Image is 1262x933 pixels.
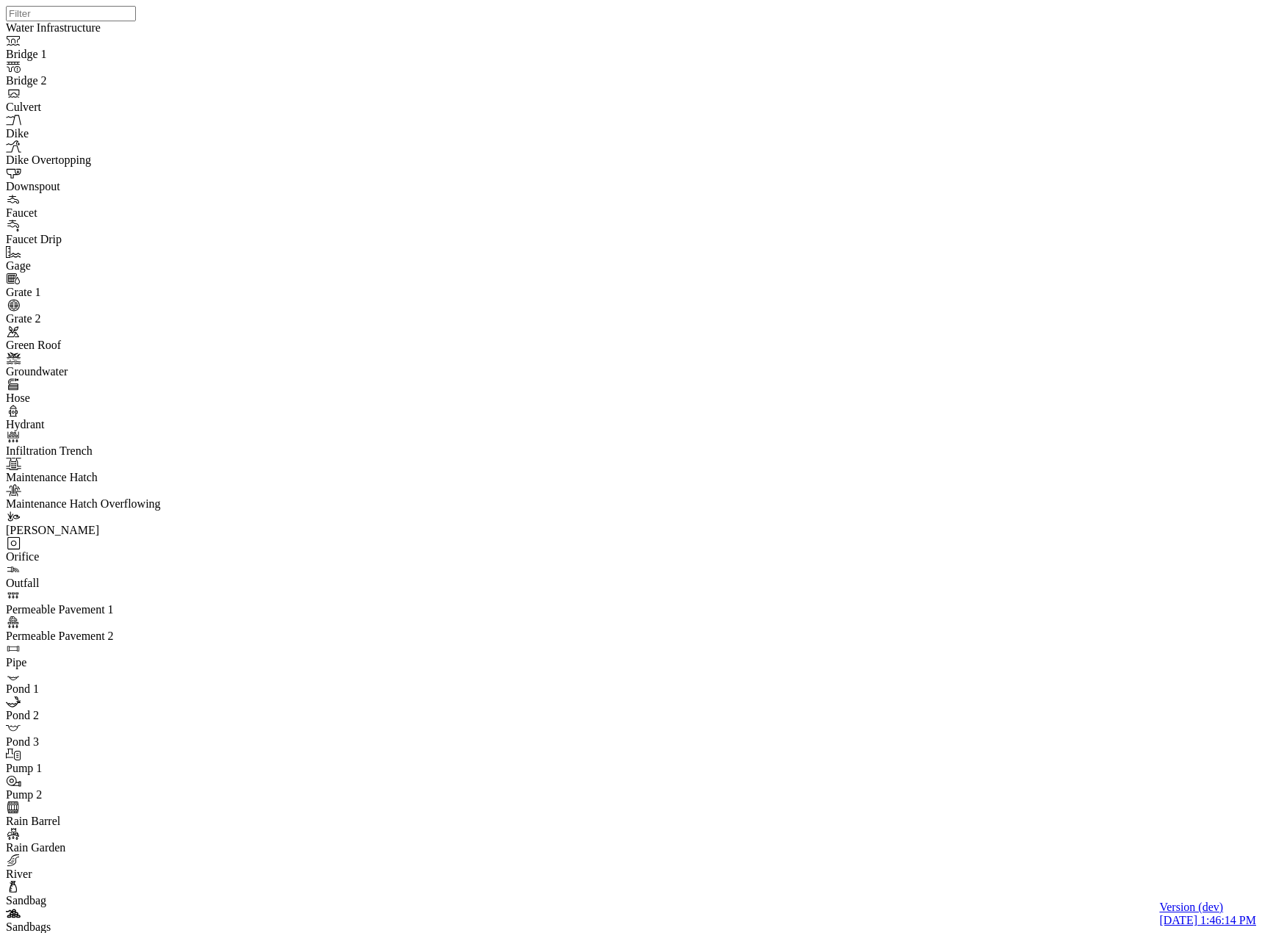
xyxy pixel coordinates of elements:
div: Culvert [6,101,206,114]
div: Rain Barrel [6,815,206,828]
div: Faucet [6,206,206,220]
div: Hydrant [6,418,206,431]
div: Pipe [6,656,206,669]
div: Dike Overtopping [6,154,206,167]
div: Orifice [6,550,206,563]
div: Pond 1 [6,682,206,696]
input: Filter [6,6,136,21]
div: Pond 2 [6,709,206,722]
div: River [6,868,206,881]
div: Outfall [6,577,206,590]
div: Permeable Pavement 1 [6,603,206,616]
div: Groundwater [6,365,206,378]
div: Pump 2 [6,788,206,801]
div: Maintenance Hatch Overflowing [6,497,206,511]
div: Faucet Drip [6,233,206,246]
div: Bridge 2 [6,74,206,87]
div: Maintenance Hatch [6,471,206,484]
div: Sandbag [6,894,206,907]
div: Pump 1 [6,762,206,775]
div: Rain Garden [6,841,206,854]
div: Hose [6,392,206,405]
div: Water Infrastructure [6,21,206,35]
div: Grate 2 [6,312,206,325]
div: [PERSON_NAME] [6,524,206,537]
div: Grate 1 [6,286,206,299]
span: [DATE] 1:46:14 PM [1159,914,1256,926]
div: Infiltration Trench [6,444,206,458]
a: Version (dev) [DATE] 1:46:14 PM [1159,901,1256,927]
div: Dike [6,127,206,140]
div: Pond 3 [6,735,206,749]
div: Bridge 1 [6,48,206,61]
div: Downspout [6,180,206,193]
div: Green Roof [6,339,206,352]
div: Gage [6,259,206,273]
div: Permeable Pavement 2 [6,630,206,643]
